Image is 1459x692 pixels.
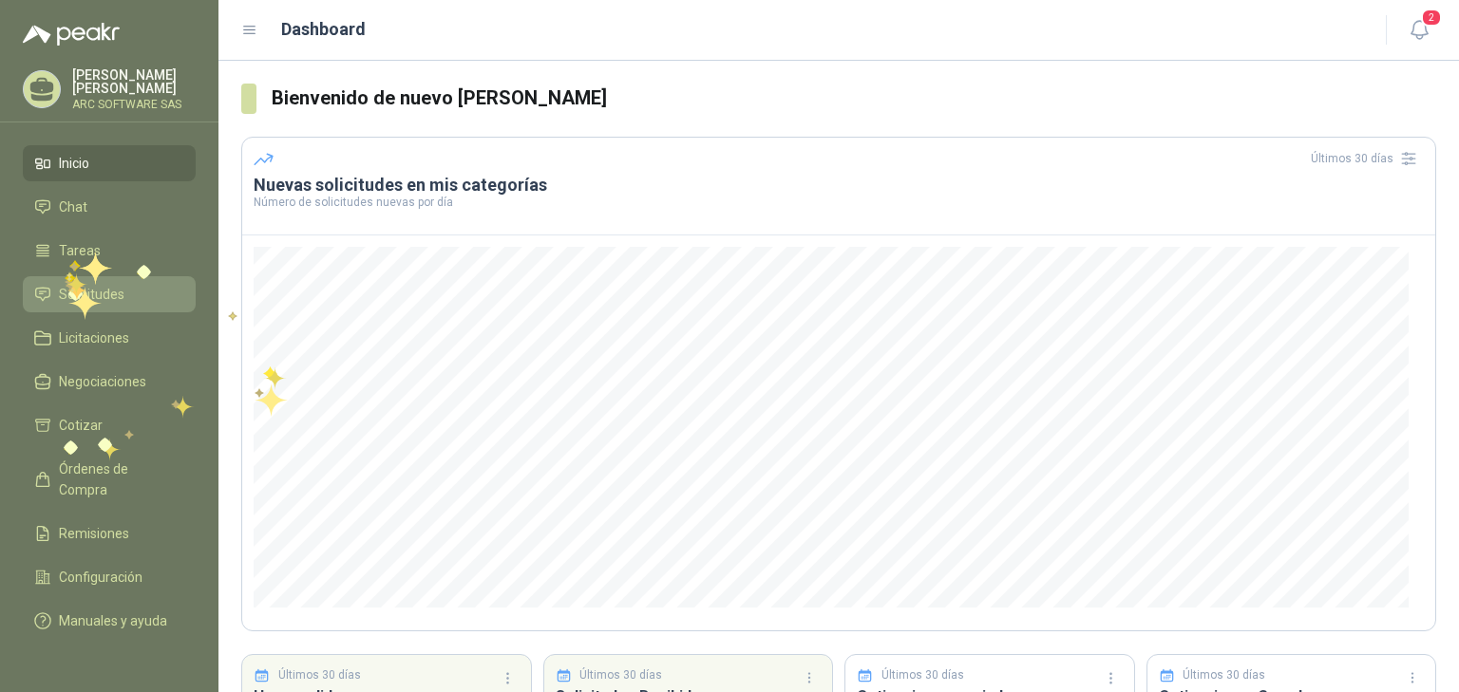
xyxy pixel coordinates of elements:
[272,84,1436,113] h3: Bienvenido de nuevo [PERSON_NAME]
[254,174,1424,196] h3: Nuevas solicitudes en mis categorías
[59,415,103,436] span: Cotizar
[59,153,89,174] span: Inicio
[23,407,196,443] a: Cotizar
[23,189,196,225] a: Chat
[254,196,1424,208] p: Número de solicitudes nuevas por día
[281,16,366,43] h1: Dashboard
[59,523,129,544] span: Remisiones
[72,99,196,110] p: ARC SOFTWARE SAS
[23,23,120,46] img: Logo peakr
[59,327,129,348] span: Licitaciones
[59,458,178,500] span: Órdenes de Compra
[23,364,196,400] a: Negociaciones
[278,666,361,684] p: Últimos 30 días
[59,284,124,305] span: Solicitudes
[59,371,146,392] span: Negociaciones
[72,68,196,95] p: [PERSON_NAME] [PERSON_NAME]
[23,276,196,312] a: Solicitudes
[1183,666,1265,684] p: Últimos 30 días
[59,567,142,588] span: Configuración
[1421,9,1442,27] span: 2
[881,666,964,684] p: Últimos 30 días
[23,515,196,552] a: Remisiones
[579,666,662,684] p: Últimos 30 días
[23,320,196,356] a: Licitaciones
[59,610,167,631] span: Manuales y ayuda
[59,240,101,261] span: Tareas
[23,559,196,595] a: Configuración
[1402,13,1436,47] button: 2
[23,451,196,508] a: Órdenes de Compra
[1311,143,1424,174] div: Últimos 30 días
[23,603,196,639] a: Manuales y ayuda
[23,233,196,269] a: Tareas
[23,145,196,181] a: Inicio
[59,196,87,217] span: Chat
